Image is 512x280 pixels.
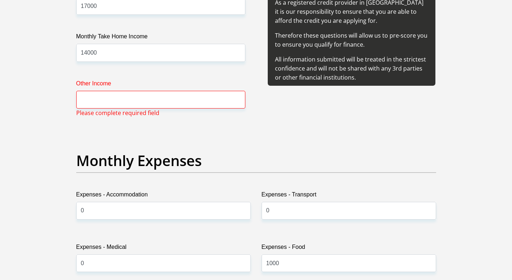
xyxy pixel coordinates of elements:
label: Expenses - Accommodation [76,190,251,202]
h2: Monthly Expenses [76,152,436,169]
label: Expenses - Transport [262,190,436,202]
label: Expenses - Food [262,243,436,254]
label: Monthly Take Home Income [76,32,245,44]
input: Expenses - Medical [76,254,251,272]
input: Monthly Take Home Income [76,44,245,61]
span: Please complete required field [76,109,159,117]
input: Other Income [76,91,245,109]
input: Expenses - Food [262,254,436,272]
label: Expenses - Medical [76,243,251,254]
input: Expenses - Transport [262,202,436,220]
label: Other Income [76,79,245,91]
input: Expenses - Accommodation [76,202,251,220]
